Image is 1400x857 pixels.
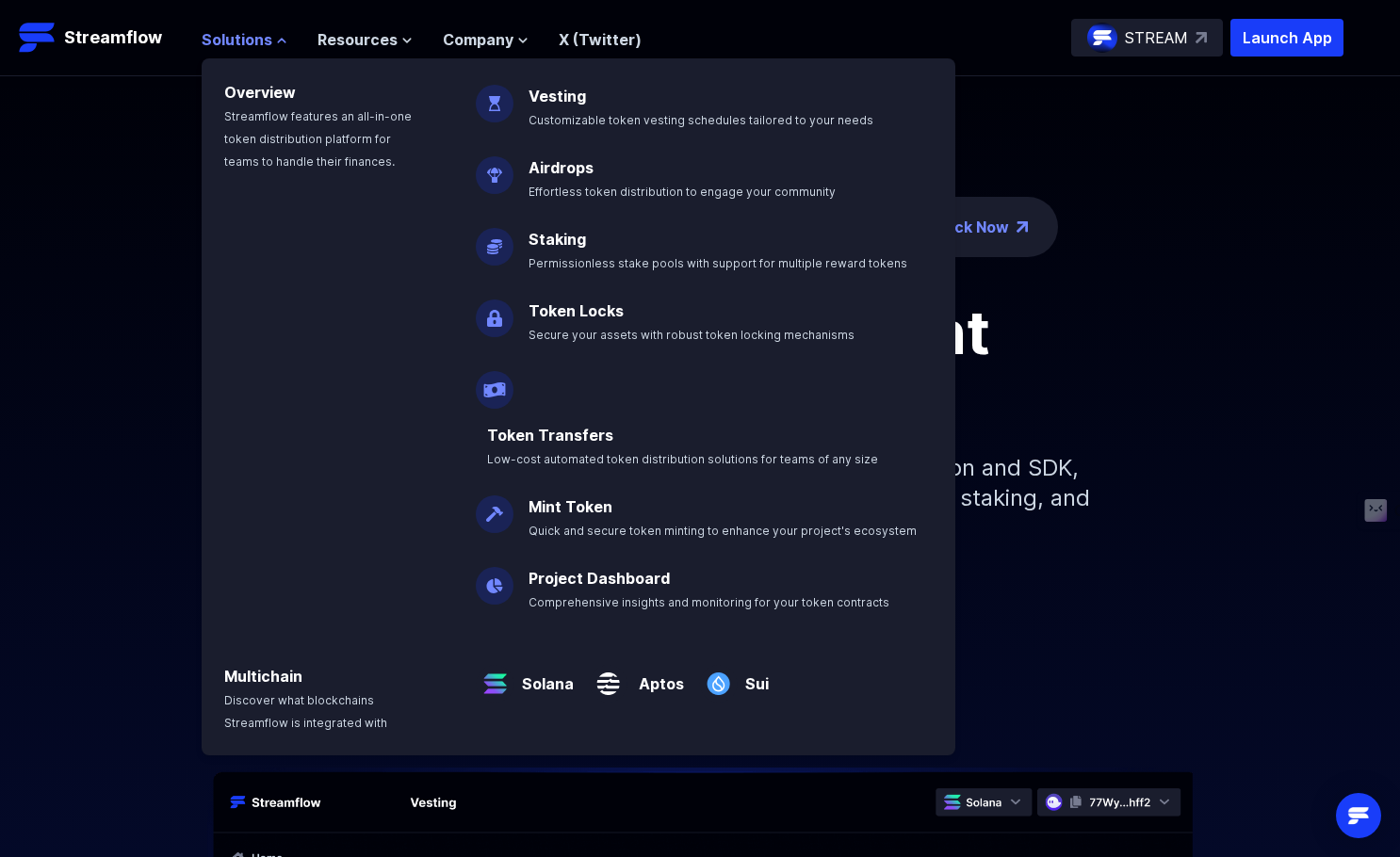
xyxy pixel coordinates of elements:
[224,109,412,169] span: Streamflow features an all-in-one token distribution platform for teams to handle their finances.
[487,426,613,445] a: Token Transfers
[224,693,387,730] span: Discover what blockchains Streamflow is integrated with
[529,595,889,609] span: Comprehensive insights and monitoring for your token contracts
[476,141,513,194] img: Airdrops
[202,28,272,51] span: Solutions
[1017,221,1028,233] img: top-right-arrow.png
[317,28,413,51] button: Resources
[476,650,514,703] img: Solana
[224,667,302,686] a: Multichain
[224,83,296,102] a: Overview
[529,158,594,177] a: Airdrops
[64,24,162,51] p: Streamflow
[1125,26,1188,49] p: STREAM
[476,480,513,533] img: Mint Token
[476,213,513,266] img: Staking
[443,28,529,51] button: Company
[1196,32,1207,43] img: top-right-arrow.svg
[559,30,642,49] a: X (Twitter)
[487,452,878,466] span: Low-cost automated token distribution solutions for teams of any size
[529,256,907,270] span: Permissionless stake pools with support for multiple reward tokens
[317,28,398,51] span: Resources
[1087,23,1117,53] img: streamflow-logo-circle.png
[443,28,513,51] span: Company
[529,328,855,342] span: Secure your assets with robust token locking mechanisms
[529,301,624,320] a: Token Locks
[529,569,670,588] a: Project Dashboard
[529,230,586,249] a: Staking
[476,70,513,122] img: Vesting
[19,19,57,57] img: Streamflow Logo
[924,216,1009,238] a: Check Now
[529,113,873,127] span: Customizable token vesting schedules tailored to your needs
[202,28,287,51] button: Solutions
[19,19,183,57] a: Streamflow
[589,650,627,703] img: Aptos
[529,497,612,516] a: Mint Token
[514,657,574,695] a: Solana
[738,657,769,695] a: Sui
[1230,19,1343,57] button: Launch App
[476,552,513,605] img: Project Dashboard
[627,657,684,695] a: Aptos
[529,87,586,105] a: Vesting
[1336,793,1381,838] div: Open Intercom Messenger
[476,284,513,337] img: Token Locks
[529,524,917,538] span: Quick and secure token minting to enhance your project's ecosystem
[1071,19,1223,57] a: STREAM
[699,650,738,703] img: Sui
[476,356,513,409] img: Payroll
[529,185,836,199] span: Effortless token distribution to engage your community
